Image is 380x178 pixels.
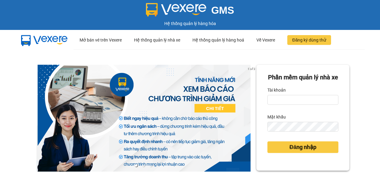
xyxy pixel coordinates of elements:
[267,85,286,95] label: Tài khoản
[80,30,122,50] div: Mở bán vé trên Vexere
[256,30,275,50] div: Về Vexere
[289,143,316,151] span: Đăng nhập
[135,164,137,167] li: slide item 1
[267,112,286,122] label: Mật khẩu
[287,35,331,45] button: Đăng ký dùng thử
[150,164,152,167] li: slide item 3
[267,95,338,105] input: Tài khoản
[15,31,73,50] img: mbUUG5Q.png
[267,141,338,153] button: Đăng nhập
[267,122,338,132] input: Mật khẩu
[267,73,338,82] div: Phần mềm quản lý nhà xe
[31,65,39,172] button: previous slide / item
[146,9,234,14] a: GMS
[292,37,326,43] span: Đăng ký dùng thử
[248,65,256,172] button: next slide / item
[142,164,145,167] li: slide item 2
[211,5,234,16] span: GMS
[146,3,207,16] img: logo 2
[246,65,256,73] p: 1 of 3
[134,30,180,50] div: Hệ thống quản lý nhà xe
[2,20,378,27] div: Hệ thống quản lý hàng hóa
[192,30,244,50] div: Hệ thống quản lý hàng hoá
